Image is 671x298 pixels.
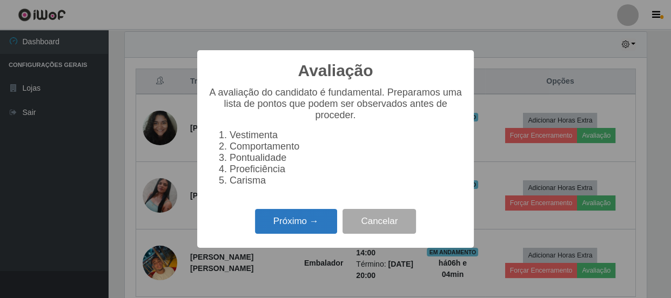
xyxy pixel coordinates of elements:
[230,130,463,141] li: Vestimenta
[298,61,373,80] h2: Avaliação
[230,164,463,175] li: Proeficiência
[230,175,463,186] li: Carisma
[230,141,463,152] li: Comportamento
[255,209,337,234] button: Próximo →
[230,152,463,164] li: Pontualidade
[343,209,416,234] button: Cancelar
[208,87,463,121] p: A avaliação do candidato é fundamental. Preparamos uma lista de pontos que podem ser observados a...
